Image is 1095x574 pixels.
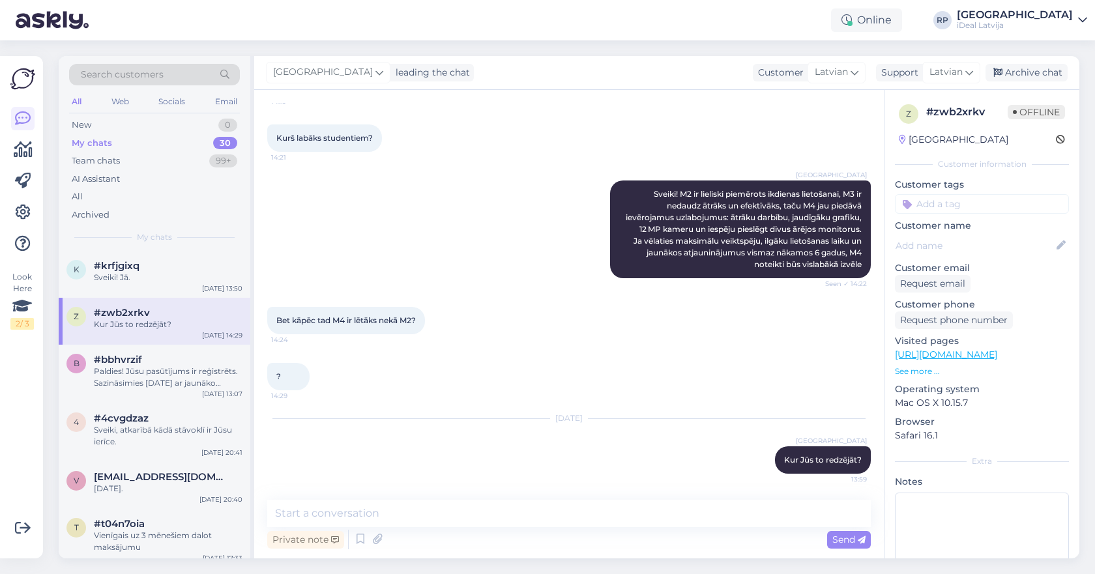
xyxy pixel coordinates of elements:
span: 13:59 [818,474,867,484]
span: Offline [1008,105,1065,119]
div: Look Here [10,271,34,330]
div: Request email [895,275,971,293]
span: 4 [74,417,79,427]
div: Request phone number [895,311,1013,329]
div: Paldies! Jūsu pasūtījums ir reģistrēts. Sazināsimies [DATE] ar jaunāko informāciju. Uz tikšanos u... [94,366,242,389]
span: z [906,109,911,119]
p: Safari 16.1 [895,429,1069,442]
div: [DATE] 13:07 [202,389,242,399]
p: Browser [895,415,1069,429]
span: My chats [137,231,172,243]
p: Operating system [895,382,1069,396]
div: New [72,119,91,132]
div: Sveiki, atkarībā kādā stāvoklī ir Jūsu ierīce. [94,424,242,448]
div: Support [876,66,918,79]
div: Email [212,93,240,110]
div: [GEOGRAPHIC_DATA] [957,10,1073,20]
span: 14:29 [271,391,320,401]
div: Socials [156,93,188,110]
span: #zwb2xrkv [94,307,150,319]
span: 14:21 [271,152,320,162]
div: Web [109,93,132,110]
div: My chats [72,137,112,150]
p: Customer email [895,261,1069,275]
span: Send [832,534,866,545]
div: Customer information [895,158,1069,170]
div: Online [831,8,902,32]
p: See more ... [895,366,1069,377]
p: Notes [895,475,1069,489]
span: Seen ✓ 14:22 [818,279,867,289]
p: Visited pages [895,334,1069,348]
div: [DATE] 17:33 [203,553,242,563]
div: [DATE] 14:29 [202,330,242,340]
span: #4cvgdzaz [94,412,149,424]
div: All [72,190,83,203]
div: [DATE]. [94,483,242,495]
div: [DATE] 13:50 [202,283,242,293]
div: RP [933,11,952,29]
div: [DATE] [267,412,871,424]
div: 0 [218,119,237,132]
span: Bet kāpēc tad M4 ir lētāks nekā M2? [276,315,416,325]
a: [GEOGRAPHIC_DATA]iDeal Latvija [957,10,1087,31]
p: Mac OS X 10.15.7 [895,396,1069,410]
img: Askly Logo [10,66,35,91]
div: 2 / 3 [10,318,34,330]
p: Customer name [895,219,1069,233]
p: Customer phone [895,298,1069,311]
div: Archived [72,208,109,222]
input: Add name [896,238,1054,253]
div: 30 [213,137,237,150]
span: 14:24 [271,335,320,345]
p: Customer tags [895,178,1069,192]
span: Kur Jūs to redzējāt? [784,455,862,465]
span: Latvian [815,65,848,79]
span: b [74,358,80,368]
span: #krfjgixq [94,260,139,272]
div: 99+ [209,154,237,167]
span: #bbhvrzif [94,354,142,366]
span: Sveiki! M2 ir lieliski piemērots ikdienas lietošanai, M3 ir nedaudz ātrāks un efektīvāks, taču M4... [626,189,864,269]
div: All [69,93,84,110]
span: Search customers [81,68,164,81]
div: Team chats [72,154,120,167]
a: [URL][DOMAIN_NAME] [895,349,997,360]
span: veinbergsn@gmail.com [94,471,229,483]
span: Kurš labāks studentiem? [276,133,373,143]
div: Extra [895,455,1069,467]
span: [GEOGRAPHIC_DATA] [796,170,867,180]
div: # zwb2xrkv [926,104,1008,120]
input: Add a tag [895,194,1069,214]
span: ? [276,371,281,381]
span: k [74,265,80,274]
span: Latvian [929,65,963,79]
span: v [74,476,79,485]
div: leading the chat [390,66,470,79]
div: [GEOGRAPHIC_DATA] [899,133,1008,147]
span: t [74,523,79,532]
span: #t04n7oia [94,518,145,530]
div: [DATE] 20:40 [199,495,242,504]
div: Vienīgais uz 3 mēnešiem dalot maksājumu [94,530,242,553]
div: Customer [753,66,804,79]
span: [GEOGRAPHIC_DATA] [273,65,373,79]
span: z [74,311,79,321]
div: Sveiki! Jā. [94,272,242,283]
div: Private note [267,531,344,549]
div: [DATE] 20:41 [201,448,242,457]
div: iDeal Latvija [957,20,1073,31]
div: AI Assistant [72,173,120,186]
div: Archive chat [985,64,1068,81]
div: Kur Jūs to redzējāt? [94,319,242,330]
span: [GEOGRAPHIC_DATA] [796,436,867,446]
